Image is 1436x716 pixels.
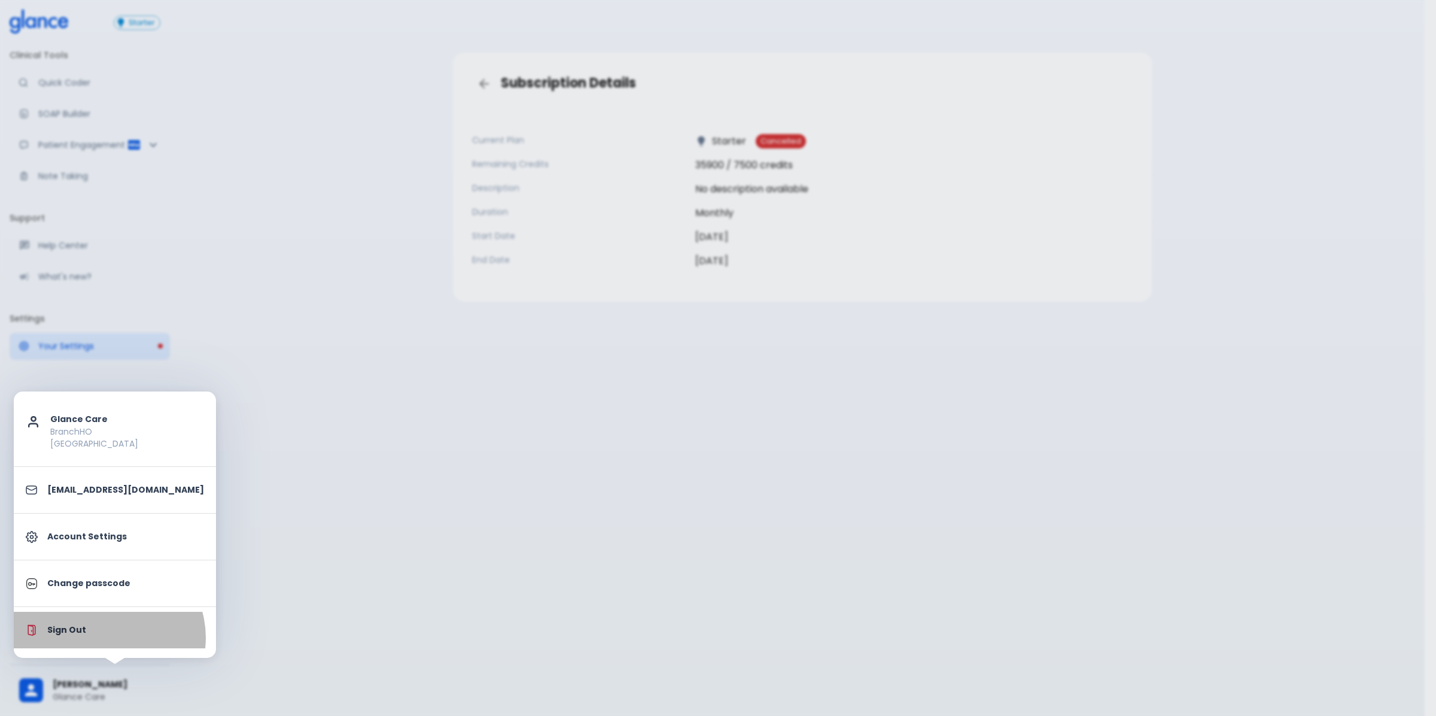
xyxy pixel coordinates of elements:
p: Account Settings [47,530,204,543]
p: Branch HO [50,426,204,438]
p: Change passcode [47,577,204,590]
p: Sign Out [47,624,204,636]
p: [GEOGRAPHIC_DATA] [50,438,204,450]
p: Glance Care [50,413,204,426]
p: [EMAIL_ADDRESS][DOMAIN_NAME] [47,484,204,496]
